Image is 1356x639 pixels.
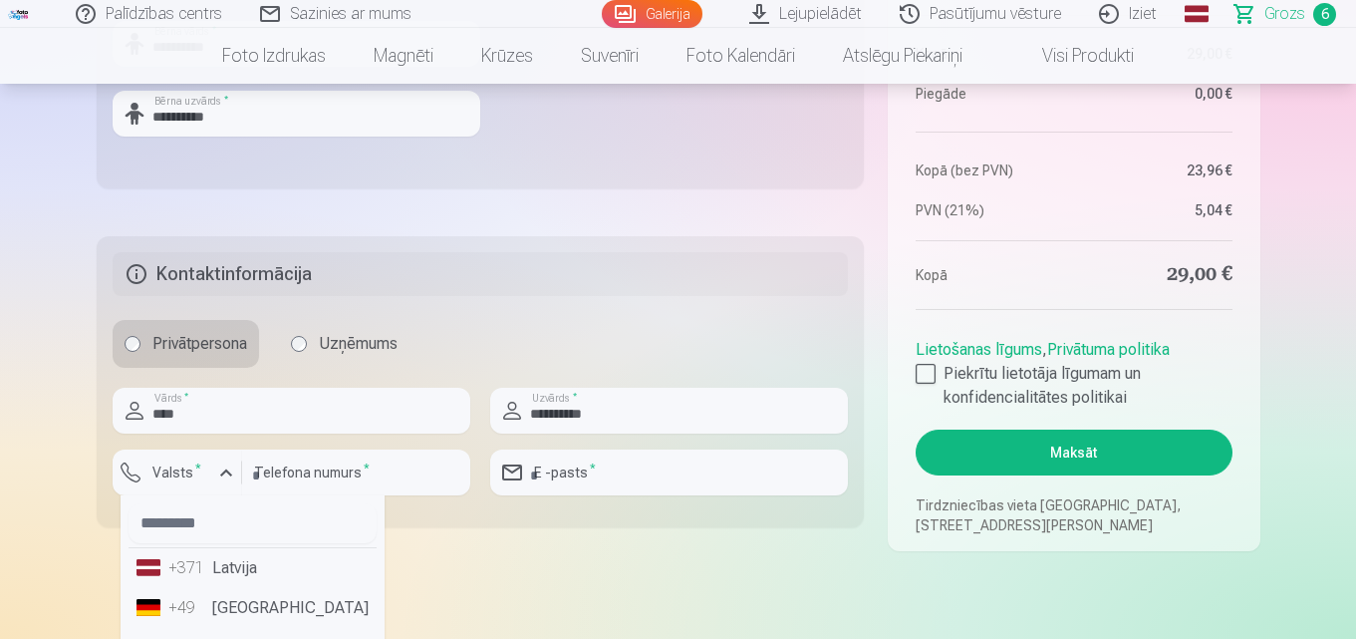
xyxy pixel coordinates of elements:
dt: Kopā (bez PVN) [916,160,1064,180]
li: [GEOGRAPHIC_DATA] [129,588,377,628]
label: Piekrītu lietotāja līgumam un konfidencialitātes politikai [916,362,1231,410]
dt: Piegāde [916,84,1064,104]
dt: PVN (21%) [916,200,1064,220]
div: , [916,330,1231,410]
a: Magnēti [350,28,457,84]
label: Privātpersona [113,320,259,368]
a: Atslēgu piekariņi [819,28,986,84]
a: Privātuma politika [1047,340,1170,359]
p: Tirdzniecības vieta [GEOGRAPHIC_DATA], [STREET_ADDRESS][PERSON_NAME] [916,495,1231,535]
button: Maksāt [916,430,1231,476]
dd: 29,00 € [1084,261,1232,289]
a: Foto kalendāri [663,28,819,84]
a: Krūzes [457,28,557,84]
label: Valsts [144,463,209,482]
span: Grozs [1264,2,1305,26]
a: Suvenīri [557,28,663,84]
label: Uzņēmums [279,320,409,368]
div: +371 [168,556,208,580]
li: Latvija [129,548,377,588]
span: 6 [1313,3,1336,26]
dt: Kopā [916,261,1064,289]
dd: 5,04 € [1084,200,1232,220]
img: /fa3 [8,8,30,20]
dd: 0,00 € [1084,84,1232,104]
input: Privātpersona [125,336,140,352]
a: Visi produkti [986,28,1158,84]
div: +49 [168,596,208,620]
a: Lietošanas līgums [916,340,1042,359]
dd: 23,96 € [1084,160,1232,180]
h5: Kontaktinformācija [113,252,849,296]
button: Valsts* [113,450,242,495]
input: Uzņēmums [291,336,307,352]
a: Foto izdrukas [198,28,350,84]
